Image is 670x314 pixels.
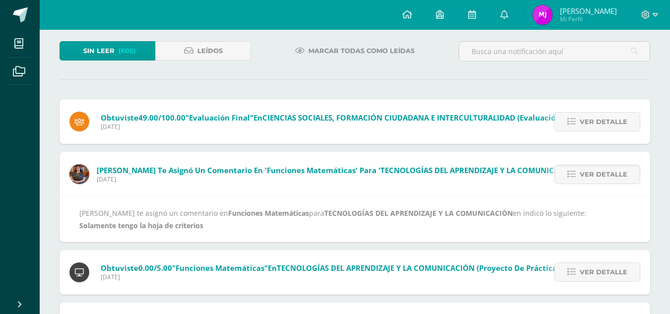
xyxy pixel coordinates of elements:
[560,6,617,16] span: [PERSON_NAME]
[172,263,268,273] span: "Funciones Matemáticas"
[580,165,627,184] span: Ver detalle
[560,15,617,23] span: Mi Perfil
[97,165,580,175] span: [PERSON_NAME] te asignó un comentario en 'Funciones Matemáticas' para 'TECNOLOGÍAS DEL APRENDIZAJ...
[101,263,559,273] span: Obtuviste en
[138,263,172,273] span: 0.00/5.00
[79,207,630,232] div: [PERSON_NAME] te asignó un comentario en para en indicó lo siguiente:
[228,208,309,218] b: Funciones Matemáticas
[283,41,427,61] a: Marcar todas como leídas
[60,41,155,61] a: Sin leer(605)
[101,123,565,131] span: [DATE]
[580,113,627,131] span: Ver detalle
[197,42,223,60] span: Leídos
[119,42,136,60] span: (605)
[101,273,559,281] span: [DATE]
[83,42,115,60] span: Sin leer
[185,113,253,123] span: "Evaluación final"
[459,42,650,61] input: Busca una notificación aquí
[79,221,203,230] b: Solamente tengo la hoja de criterios
[580,263,627,281] span: Ver detalle
[101,113,565,123] span: Obtuviste en
[324,208,513,218] b: TECNOLOGÍAS DEL APRENDIZAJE Y LA COMUNICACIÓN
[308,42,415,60] span: Marcar todas como leídas
[533,5,552,25] img: d37e47cdd1fbdf4837ab9425eedbf1f3.png
[277,263,559,273] span: TECNOLOGÍAS DEL APRENDIZAJE Y LA COMUNICACIÓN (Proyecto de práctica)
[138,113,185,123] span: 49.00/100.00
[69,164,89,184] img: 60a759e8b02ec95d430434cf0c0a55c7.png
[97,175,580,184] span: [DATE]
[155,41,251,61] a: Leídos
[262,113,565,123] span: CIENCIAS SOCIALES, FORMACIÓN CIUDADANA E INTERCULTURALIDAD (Evaluación )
